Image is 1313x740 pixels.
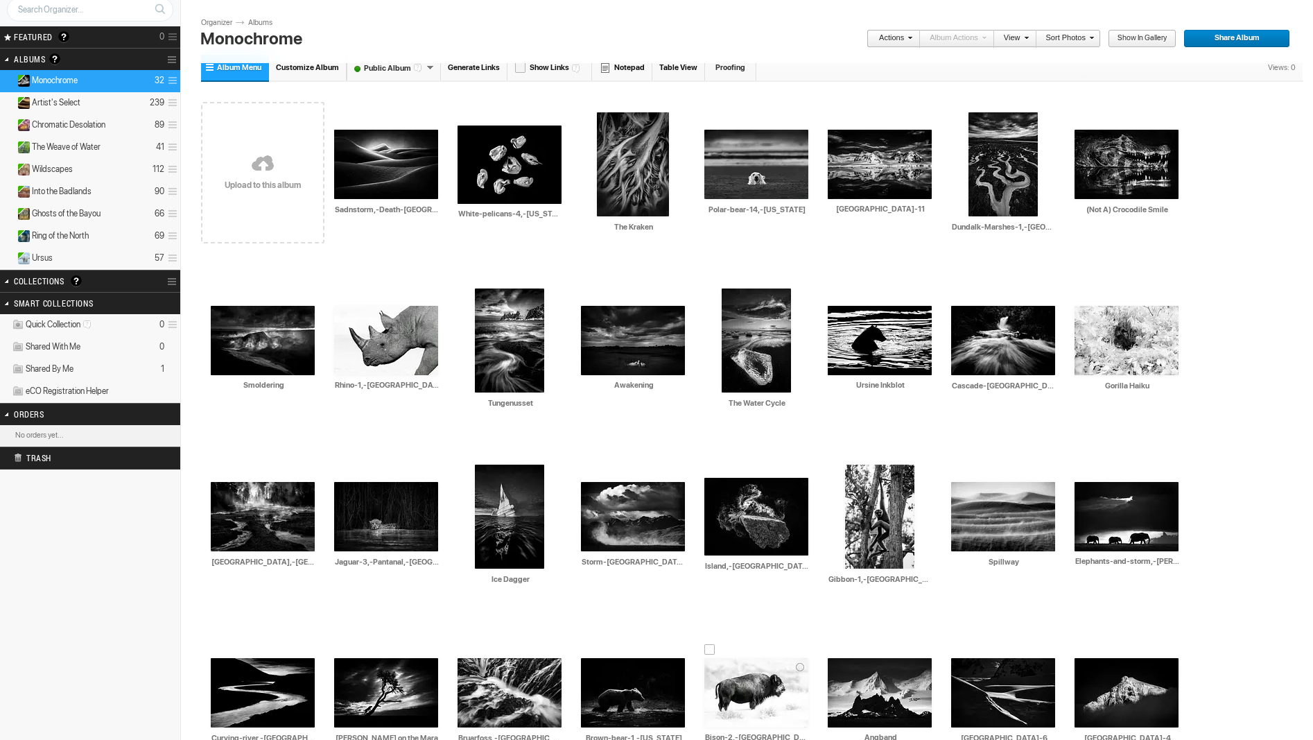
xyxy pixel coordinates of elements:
[1075,130,1179,199] img: %28Not_A%29_Crocodile_Smile.webp
[334,379,440,392] input: Rhino-1,-Namibia
[581,306,685,375] img: Awakening.webp
[458,397,563,409] input: Tungenusset
[1075,482,1179,551] img: Elephants-and-storm%2C-Masai-Mara.webp
[12,386,24,397] img: ico_album_coll.png
[951,221,1057,233] input: Dundalk-Marshes-1,-Ireland
[581,658,685,728] img: Brown-bear-1%2C-Alaska.webp
[581,556,686,568] input: Storm-Patagonia,-Argentina
[828,573,933,585] input: Gibbon-1,-Indonesia
[597,112,669,216] img: The_Kraken.webp
[828,379,933,392] input: Ursine Inkblot
[951,482,1055,551] img: Spillway.webp
[1075,203,1180,216] input: (Not A) Crocodile Smile
[32,164,73,175] span: Wildscapes
[1075,556,1180,568] input: Elephants-and-storm,-Masai-Mara
[26,341,80,352] span: Shared With Me
[652,55,705,80] a: Table View
[12,97,31,109] ins: Public Album
[828,658,932,728] img: Angband.webp
[1108,30,1167,48] span: Show in Gallery
[1,252,15,263] a: Expand
[32,230,89,241] span: Ring of the North
[32,186,92,197] span: Into the Badlands
[334,556,440,568] input: Jaguar-3,-Pantanal,-Brazil
[951,306,1055,375] img: Cascade-River%2C-Minnesota%2C-USA.webp
[1,75,15,85] a: Collapse
[1,208,15,218] a: Expand
[12,363,24,375] img: ico_album_coll.png
[1,164,15,174] a: Expand
[32,75,78,86] span: Monochrome
[441,55,507,80] a: Generate Links
[334,482,438,551] img: Jaguar-3%2C-Pantanal%2C-Brazil.webp
[475,289,544,393] img: Tungenusset.webp
[32,252,53,264] span: Ursus
[920,30,986,48] a: Album Actions
[581,482,685,551] img: Storm-Patagonia%2C-Argentina.webp
[592,55,652,80] a: Notepad
[951,379,1057,392] input: Cascade-River,-Minnesota,-USA
[1075,306,1179,375] img: Gorilla_Haiku.webp
[12,208,31,220] ins: Public Album
[1,230,15,241] a: Expand
[1075,658,1179,728] img: Antarctica-4.webp
[458,658,562,728] img: Bruarfoss%2C-Iceland.webp
[32,141,101,153] span: The Weave of Water
[32,208,101,219] span: Ghosts of the Bayou
[12,164,31,175] ins: Public Album
[334,306,438,375] img: Rhino-1%2C-Namibia.webp
[14,49,130,70] h2: Albums
[458,126,562,204] img: White-pelicans-4%2C-Minnesota.webp
[334,658,438,728] img: Dawn_on_the_Mara.webp
[458,207,563,220] input: White-pelicans-4,-Minnesota
[867,30,912,48] a: Actions
[12,186,31,198] ins: Public Album
[334,203,440,216] input: Sadnstorm,-Death-Valley,-USA
[12,75,31,87] ins: Public Album
[1,97,15,107] a: Expand
[14,447,143,468] h2: Trash
[951,658,1055,728] img: Antarctica-6.webp
[217,63,261,72] span: Album Menu
[704,560,810,572] input: Island,-Nusa-Penida,-Indonesia
[1,141,15,152] a: Expand
[581,379,686,392] input: Awakening
[211,556,316,568] input: Mist-on-creek,-Yellowstone-National-Park,-Wyoming
[704,203,810,216] input: Polar-bear-14,-Alaska
[704,478,808,556] img: Island%2C-Nusa-Penida%2C-Indonesia.webp
[1108,30,1176,48] a: Show in Gallery
[211,658,315,728] img: Curving-river%2C-Patagonia%2C-Argentina.webp
[14,270,130,291] h2: Collections
[26,386,109,397] span: eCO Registration Helper
[828,203,933,216] input: Antarctica-11
[15,431,64,440] b: No orders yet...
[951,556,1057,568] input: Spillway
[245,17,286,28] a: Albums
[581,221,686,233] input: The Kraken
[475,465,544,569] img: Ice_Dagger.webp
[14,293,130,313] h2: Smart Collections
[968,112,1038,216] img: Dundalk-Marshes-1%2C-Ireland.webp
[994,30,1029,48] a: View
[12,141,31,153] ins: Public Album
[12,319,24,331] img: ico_album_quick.png
[1261,55,1303,80] div: Views: 0
[704,658,808,728] img: Bison-2%2C-Yellowstone.webp
[722,289,791,393] img: The_Water_Cycle.webp
[458,573,563,585] input: Ice Dagger
[12,252,31,264] ins: Public Album
[211,379,316,392] input: Smoldering
[704,130,808,199] img: Polar-bear-14%2C-Alaska.webp
[828,130,932,199] img: Antarctica-11.webp
[32,97,80,108] span: Artist's Select
[167,272,180,291] a: Collection Options
[10,31,53,42] span: FEATURED
[347,64,426,73] font: Public Album
[211,482,315,551] img: Mist-on-creek%2C-Yellowstone-National-Park%2C-Wyoming.webp
[1183,30,1280,48] span: Share Album
[1,119,15,130] a: Expand
[276,63,339,72] span: Customize Album
[211,306,315,375] img: Smoldering.webp
[26,363,73,375] span: Shared By Me
[1075,379,1180,392] input: Gorilla Haiku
